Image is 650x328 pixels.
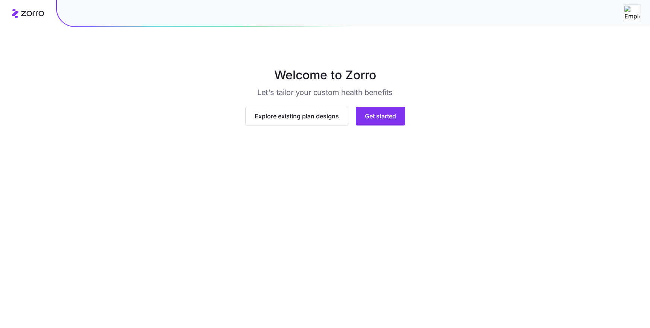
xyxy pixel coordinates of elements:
[138,66,512,84] h1: Welcome to Zorro
[257,87,393,98] h3: Let's tailor your custom health benefits
[624,6,639,21] img: Employer logo
[365,112,396,121] span: Get started
[356,107,405,125] button: Get started
[245,107,348,125] button: Explore existing plan designs
[255,112,339,121] span: Explore existing plan designs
